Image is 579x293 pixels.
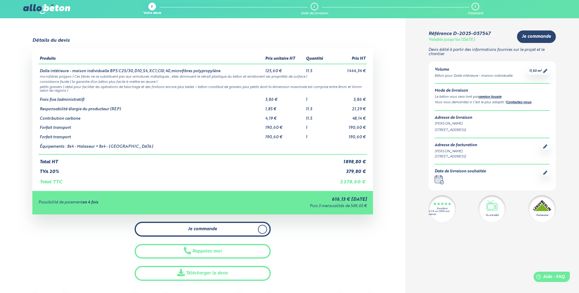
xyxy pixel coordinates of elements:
span: Je commande [522,34,551,39]
button: Rappelez-moi [135,244,271,259]
iframe: Help widget launcher [525,269,572,286]
td: 190,60 € [264,121,305,130]
div: [PERSON_NAME] [435,149,477,154]
div: 3 [474,5,476,9]
td: 3,86 € [330,93,367,102]
td: 1 [305,93,330,102]
div: Votre devis [143,12,161,16]
td: 1 [305,130,330,140]
td: 379,80 € [330,164,367,175]
div: Détails du devis [32,38,70,43]
td: 48,14 € [330,112,367,121]
td: 2 278,60 € [330,175,367,185]
div: [STREET_ADDRESS] [435,128,550,133]
th: Prix HT [330,54,367,64]
th: Prix unitaire HT [264,54,305,64]
td: Forfait transport [38,130,264,140]
td: Frais fixe (administratif) [38,93,264,102]
a: camion toupie [478,95,501,99]
a: Télécharger le devis [135,266,271,281]
div: Possibilité de paiement [38,200,206,205]
span: Je commande [188,227,217,232]
td: 1 444,34 € [330,64,367,74]
td: 1,85 € [264,102,305,112]
td: 125,60 € [264,64,305,74]
div: Vu à la télé [486,214,498,217]
td: 11.5 [305,64,330,74]
div: 4.7/5 sur 2300 avis clients [429,210,456,216]
td: 190,60 € [264,130,305,140]
div: Adresse de facturation [435,143,477,148]
div: Adresse de livraison [435,116,550,120]
td: Responsabilité élargie du producteur (REP) [38,102,264,112]
td: petits graviers ( idéal pour faciliter les opérations de talochage et des finitions encore plus b... [38,84,367,93]
div: 616,13 € [DATE] [207,197,367,202]
img: allobéton [23,4,70,14]
td: microfibres polypro ( Ces fibres ne se substituent pas aux armatures métalliques ; elles diminuen... [38,74,367,79]
div: Excellent [437,207,447,210]
div: 2 [313,5,315,9]
td: 4,19 € [264,112,305,121]
div: Partenaire [536,214,548,217]
td: 190,60 € [330,121,367,130]
a: 2 Date de livraison [301,3,328,16]
a: 3 Paiement [468,3,483,16]
div: Date de livraison souhaitée [435,169,486,174]
div: [PERSON_NAME] [435,121,550,126]
a: Je commande [517,30,556,43]
td: Total HT [38,154,330,165]
td: 3,86 € [264,93,305,102]
td: Contribution carbone [38,112,264,121]
div: Volume [435,68,512,72]
a: Je commande [135,222,271,237]
div: [STREET_ADDRESS] [435,154,477,159]
td: Équipements : 8x4 - Malaxeur + 8x4 - [GEOGRAPHIC_DATA] [38,140,264,154]
strong: en 4 fois [82,200,98,204]
td: 11.5 [305,112,330,121]
td: 190,60 € [330,130,367,140]
div: Vous vous demandez si c’est le plus adapté ? . [435,100,550,105]
td: 1 898,80 € [330,154,367,165]
td: TVA 20% [38,164,330,175]
div: Date de livraison [301,12,328,16]
td: 1 [305,121,330,130]
div: Béton pour Dalle intérieure - maison individuelle [435,73,512,79]
th: Produits [38,54,264,64]
p: Devis édité à partir des informations fournies sur le projet et le chantier [429,48,556,57]
div: Valable jusqu'au [DATE] [429,38,475,42]
div: 1 [151,5,152,9]
a: 1 Votre devis [143,3,161,16]
td: consistance fluide ( la garantie d’un béton plus facile à mettre en œuvre ) [38,79,367,84]
td: Dalle intérieure - maison individuelle BPS C25/30,D10,S4,XC1,Cl0,40,microfibres polypropylène [38,64,264,74]
td: 11.5 [305,102,330,112]
div: Puis 3 mensualités de 569,65 € [207,204,367,209]
div: Mode de livraison [435,89,550,93]
div: Paiement [468,12,483,16]
div: Le béton vous sera livré par [435,94,550,100]
th: Quantité [305,54,330,64]
div: Référence D-2025-057547 [429,31,490,37]
td: 21,29 € [330,102,367,112]
td: Forfait transport [38,121,264,130]
td: Total TTC [38,175,330,185]
a: Contactez-nous [506,101,531,104]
